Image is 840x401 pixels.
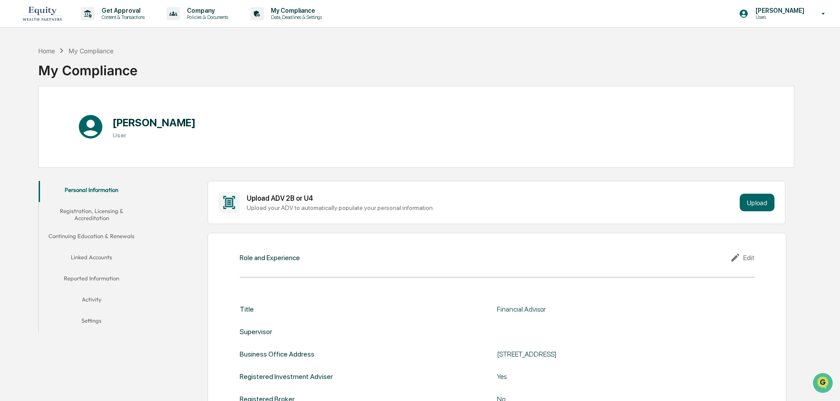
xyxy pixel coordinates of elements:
[264,7,326,14] p: My Compliance
[749,14,809,20] p: Users
[60,107,113,123] a: 🗄️Attestations
[740,194,774,211] button: Upload
[39,248,144,269] button: Linked Accounts
[39,227,144,248] button: Continuing Education & Renewals
[180,7,233,14] p: Company
[39,269,144,291] button: Reported Information
[30,67,144,76] div: Start new chat
[240,305,254,313] div: Title
[150,70,160,81] button: Start new chat
[113,132,196,139] h3: User
[39,202,144,227] button: Registration, Licensing & Accreditation
[73,111,109,120] span: Attestations
[95,7,149,14] p: Get Approval
[240,350,314,358] div: Business Office Address
[240,254,300,262] div: Role and Experience
[9,129,16,136] div: 🔎
[749,7,809,14] p: [PERSON_NAME]
[39,181,144,333] div: secondary tabs example
[113,116,196,129] h1: [PERSON_NAME]
[730,252,755,263] div: Edit
[497,350,717,358] div: [STREET_ADDRESS]
[180,14,233,20] p: Policies & Documents
[5,124,59,140] a: 🔎Data Lookup
[39,181,144,202] button: Personal Information
[9,18,160,33] p: How can we help?
[247,194,736,202] div: Upload ADV 2B or U4
[5,107,60,123] a: 🖐️Preclearance
[21,4,63,23] img: logo
[264,14,326,20] p: Data, Deadlines & Settings
[247,204,736,211] div: Upload your ADV to automatically populate your personal information.
[62,149,106,156] a: Powered byPylon
[88,149,106,156] span: Pylon
[38,47,55,55] div: Home
[497,305,717,313] div: Financial Advisor
[39,312,144,333] button: Settings
[812,372,836,396] iframe: Open customer support
[18,111,57,120] span: Preclearance
[30,76,111,83] div: We're available if you need us!
[240,372,333,381] div: Registered Investment Adviser
[38,55,138,78] div: My Compliance
[497,372,717,381] div: Yes
[39,291,144,312] button: Activity
[9,112,16,119] div: 🖐️
[64,112,71,119] div: 🗄️
[240,327,272,336] div: Supervisor
[69,47,113,55] div: My Compliance
[9,67,25,83] img: 1746055101610-c473b297-6a78-478c-a979-82029cc54cd1
[95,14,149,20] p: Content & Transactions
[18,128,55,136] span: Data Lookup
